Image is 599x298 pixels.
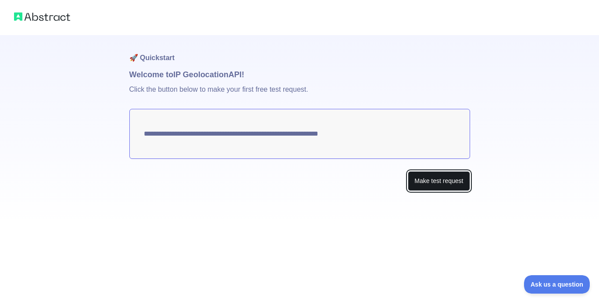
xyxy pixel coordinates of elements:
button: Make test request [408,171,470,191]
img: Abstract logo [14,11,70,23]
p: Click the button below to make your first free test request. [129,81,470,109]
iframe: Toggle Customer Support [524,275,590,294]
h1: Welcome to IP Geolocation API! [129,68,470,81]
h1: 🚀 Quickstart [129,35,470,68]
